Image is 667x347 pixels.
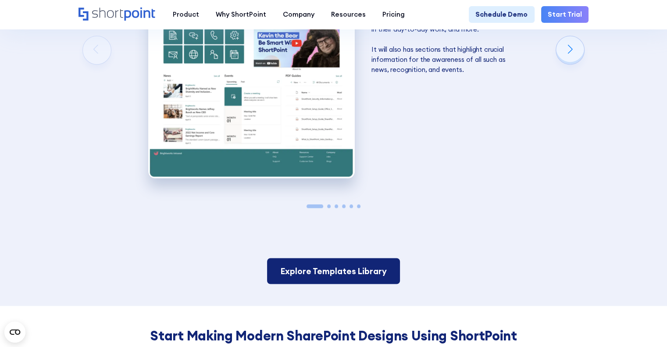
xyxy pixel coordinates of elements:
[331,10,366,20] div: Resources
[267,258,400,284] a: Explore Templates Library
[78,7,156,22] a: Home
[335,204,338,208] span: Go to slide 3
[283,10,314,20] div: Company
[307,204,323,208] span: Go to slide 1
[323,6,374,23] a: Resources
[327,204,331,208] span: Go to slide 2
[556,36,584,64] div: Next slide
[469,6,534,23] a: Schedule Demo
[216,10,266,20] div: Why ShortPoint
[350,204,353,208] span: Go to slide 5
[207,6,275,23] a: Why ShortPoint
[357,204,360,208] span: Go to slide 6
[382,10,405,20] div: Pricing
[164,6,207,23] a: Product
[374,6,413,23] a: Pricing
[150,327,517,343] strong: Start Making Modern SharePoint Designs Using ShortPoint
[4,322,25,343] button: Open CMP widget
[510,246,667,347] iframe: Chat Widget
[173,10,199,20] div: Product
[275,6,323,23] a: Company
[541,6,589,23] a: Start Trial
[342,204,346,208] span: Go to slide 4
